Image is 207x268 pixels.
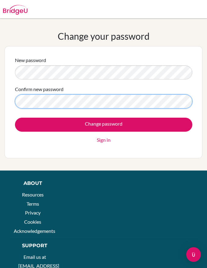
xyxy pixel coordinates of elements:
a: Cookies [24,219,41,225]
a: Acknowledgements [14,228,55,234]
img: Bridge-U [3,5,27,15]
a: Sign in [97,136,111,144]
input: Change password [15,118,192,132]
div: About [14,180,52,187]
div: Open Intercom Messenger [186,247,201,262]
h1: Change your password [58,31,150,42]
a: Resources [22,192,44,197]
label: Confirm new password [15,86,64,93]
div: Support [18,242,51,249]
a: Terms [27,201,39,207]
a: Privacy [25,210,41,215]
label: New password [15,57,46,64]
